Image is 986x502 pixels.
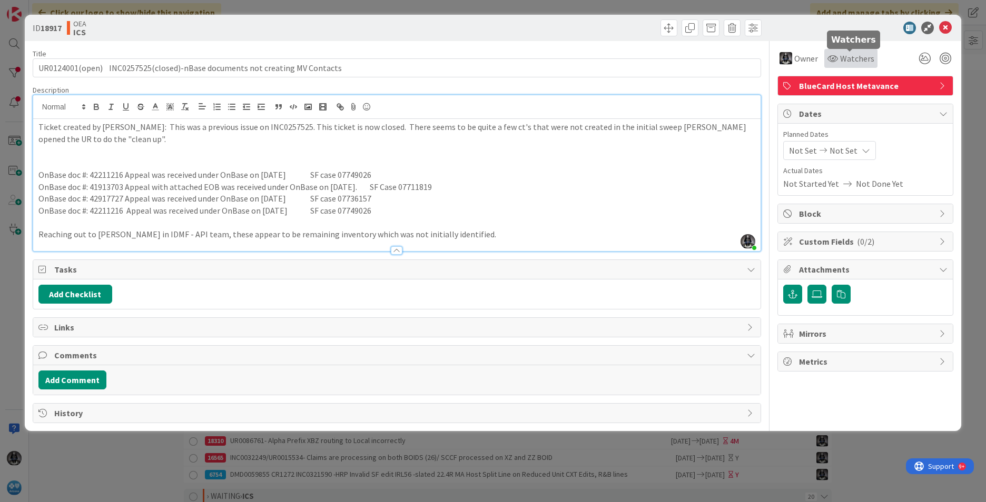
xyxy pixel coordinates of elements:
[783,165,948,176] span: Actual Dates
[54,321,742,334] span: Links
[789,144,817,157] span: Not Set
[53,4,58,13] div: 9+
[783,129,948,140] span: Planned Dates
[22,2,48,14] span: Support
[54,263,742,276] span: Tasks
[38,169,755,181] p: OnBase doc #: 42211216 Appeal was received under OnBase on [DATE] SF case 07749026
[840,52,874,65] span: Watchers
[54,407,742,419] span: History
[799,107,934,120] span: Dates
[780,52,792,65] img: KG
[38,285,112,304] button: Add Checklist
[38,228,755,240] p: Reaching out to [PERSON_NAME] in IDMF - API team, these appear to be remaining inventory which wa...
[38,370,106,389] button: Add Comment
[38,205,755,217] p: OnBase doc #: 42211216 Appeal was received under OnBase on [DATE] SF case 07749026
[38,193,755,205] p: OnBase doc #: 42917727 Appeal was received under OnBase on [DATE] SF case 07736157
[41,23,62,33] b: 18917
[33,22,62,34] span: ID
[799,327,934,340] span: Mirrors
[783,177,839,190] span: Not Started Yet
[799,235,934,248] span: Custom Fields
[799,207,934,220] span: Block
[33,58,761,77] input: type card name here...
[830,144,857,157] span: Not Set
[38,181,755,193] p: OnBase doc #: 41913703 Appeal with attached EOB was received under OnBase on [DATE]. SF Case 0771...
[856,177,903,190] span: Not Done Yet
[73,28,86,36] b: ICS
[799,79,934,92] span: BlueCard Host Metavance
[794,52,818,65] span: Owner
[857,236,874,247] span: ( 0/2 )
[831,35,876,45] h5: Watchers
[54,349,742,362] span: Comments
[799,355,934,368] span: Metrics
[38,121,755,145] p: Ticket created by [PERSON_NAME]: This was a previous issue on INC0257525. This ticket is now clos...
[33,85,69,95] span: Description
[799,263,934,276] span: Attachments
[73,19,86,28] span: OEA
[741,234,755,249] img: ddRgQ3yRm5LdI1ED0PslnJbT72KgN0Tb.jfif
[33,49,46,58] label: Title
